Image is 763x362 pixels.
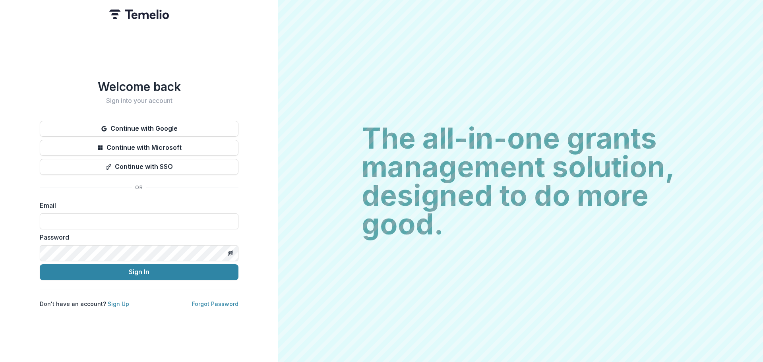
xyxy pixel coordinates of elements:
button: Continue with Google [40,121,238,137]
img: Temelio [109,10,169,19]
h1: Welcome back [40,79,238,94]
button: Continue with Microsoft [40,140,238,156]
h2: Sign into your account [40,97,238,105]
a: Sign Up [108,300,129,307]
label: Email [40,201,234,210]
label: Password [40,232,234,242]
p: Don't have an account? [40,300,129,308]
button: Toggle password visibility [224,247,237,259]
button: Continue with SSO [40,159,238,175]
a: Forgot Password [192,300,238,307]
button: Sign In [40,264,238,280]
